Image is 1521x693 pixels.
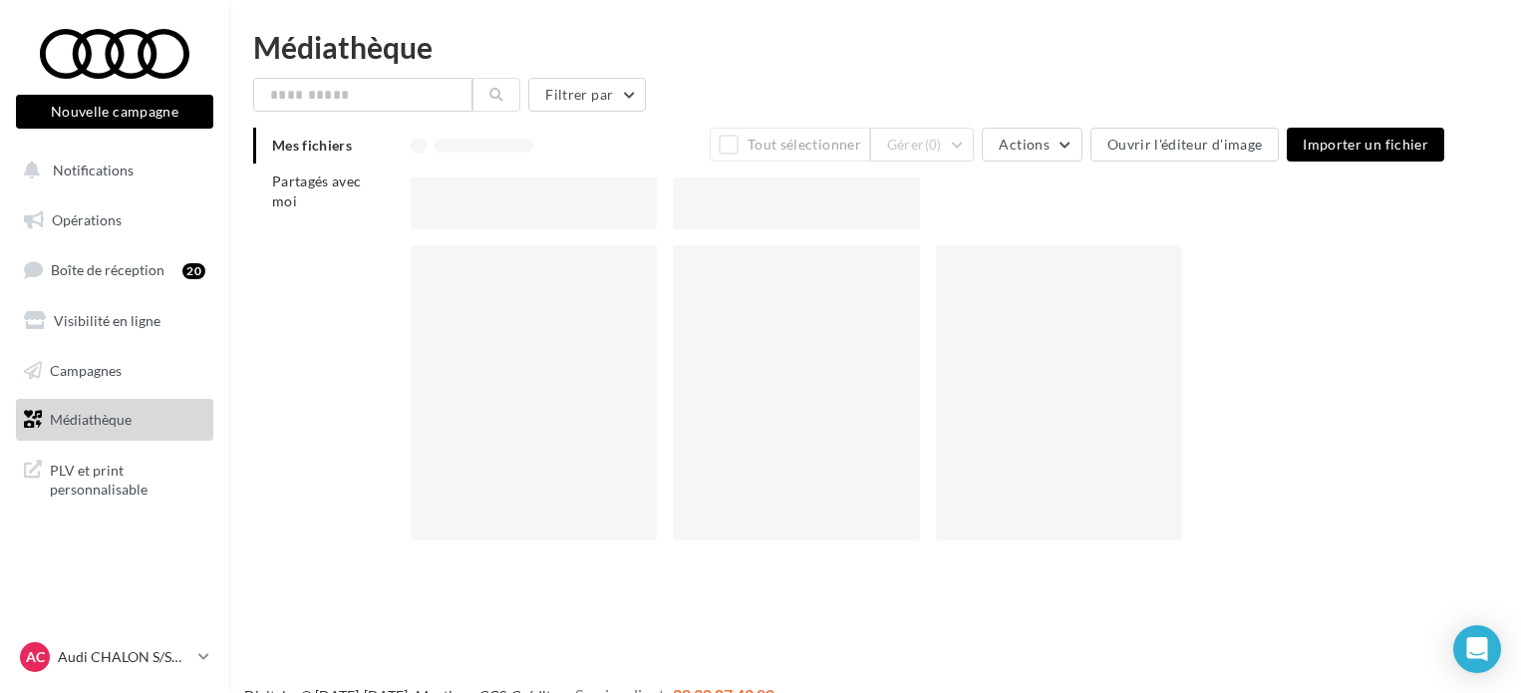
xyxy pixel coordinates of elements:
[52,211,122,228] span: Opérations
[51,261,164,278] span: Boîte de réception
[253,32,1497,62] div: Médiathèque
[12,350,217,392] a: Campagnes
[528,78,646,112] button: Filtrer par
[50,457,205,500] span: PLV et print personnalisable
[925,137,942,153] span: (0)
[1287,128,1444,162] button: Importer un fichier
[54,312,160,329] span: Visibilité en ligne
[53,162,134,178] span: Notifications
[1453,625,1501,673] div: Open Intercom Messenger
[272,137,352,154] span: Mes fichiers
[272,173,362,209] span: Partagés avec moi
[12,300,217,342] a: Visibilité en ligne
[12,399,217,441] a: Médiathèque
[710,128,869,162] button: Tout sélectionner
[1303,136,1428,153] span: Importer un fichier
[50,361,122,378] span: Campagnes
[1090,128,1279,162] button: Ouvrir l'éditeur d'image
[58,647,190,667] p: Audi CHALON S/SAONE
[982,128,1081,162] button: Actions
[26,647,45,667] span: AC
[12,449,217,508] a: PLV et print personnalisable
[12,199,217,241] a: Opérations
[16,95,213,129] button: Nouvelle campagne
[12,150,209,191] button: Notifications
[182,263,205,279] div: 20
[50,411,132,428] span: Médiathèque
[12,248,217,291] a: Boîte de réception20
[870,128,975,162] button: Gérer(0)
[999,136,1049,153] span: Actions
[16,638,213,676] a: AC Audi CHALON S/SAONE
